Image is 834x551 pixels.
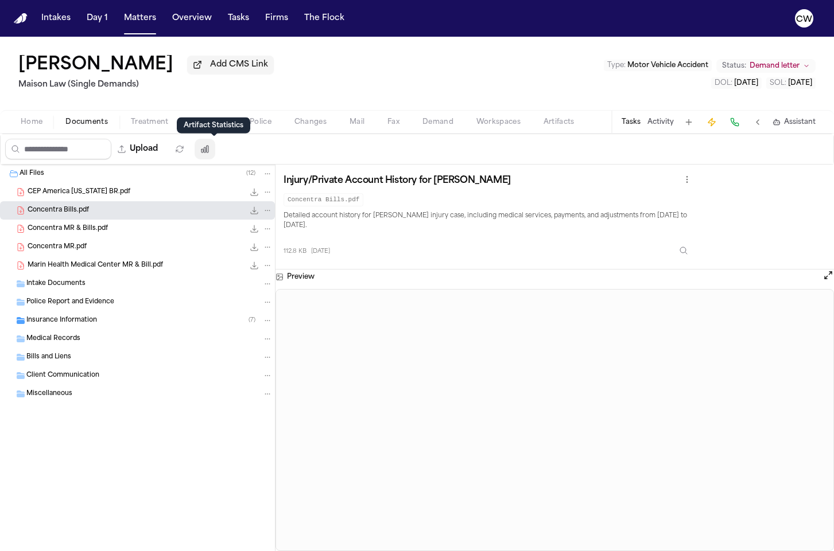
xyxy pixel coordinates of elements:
[276,290,833,550] iframe: Concentra Bills.pdf
[28,224,108,234] span: Concentra MR & Bills.pdf
[544,118,575,127] span: Artifacts
[119,8,161,29] button: Matters
[168,8,216,29] button: Overview
[350,118,364,127] span: Mail
[223,8,254,29] button: Tasks
[734,80,758,87] span: [DATE]
[26,389,72,399] span: Miscellaneous
[704,114,720,130] button: Create Immediate Task
[131,118,169,127] span: Treatment
[37,8,75,29] button: Intakes
[28,261,163,271] span: Marin Health Medical Center MR & Bill.pdf
[26,334,80,344] span: Medical Records
[26,298,114,307] span: Police Report and Evidence
[21,118,42,127] span: Home
[249,205,260,216] button: Download Concentra Bills.pdf
[476,118,521,127] span: Workspaces
[607,62,626,69] span: Type :
[26,279,86,289] span: Intake Documents
[722,61,746,71] span: Status:
[788,80,812,87] span: [DATE]
[715,80,732,87] span: DOL :
[716,59,816,73] button: Change status from Demand letter
[284,211,694,232] p: Detailed account history for [PERSON_NAME] injury case, including medical services, payments, and...
[711,77,762,89] button: Edit DOL: 2024-04-30
[727,114,743,130] button: Make a Call
[18,55,173,76] button: Edit matter name
[249,317,255,323] span: ( 7 )
[287,272,315,282] h3: Preview
[18,55,173,76] h1: [PERSON_NAME]
[673,240,694,261] button: Inspect
[26,316,97,326] span: Insurance Information
[65,118,108,127] span: Documents
[294,118,327,127] span: Changes
[249,223,260,235] button: Download Concentra MR & Bills.pdf
[14,13,28,24] img: Finch Logo
[823,269,834,281] button: Open preview
[82,8,113,29] button: Day 1
[387,118,399,127] span: Fax
[681,114,697,130] button: Add Task
[250,118,271,127] span: Police
[284,175,511,186] h3: Injury/Private Account History for [PERSON_NAME]
[823,269,834,284] button: Open preview
[28,187,130,197] span: CEP America [US_STATE] BR.pdf
[784,118,816,127] span: Assistant
[20,169,44,179] span: All Files
[422,118,453,127] span: Demand
[187,56,274,74] button: Add CMS Link
[14,13,28,24] a: Home
[604,60,712,71] button: Edit Type: Motor Vehicle Accident
[26,353,71,362] span: Bills and Liens
[300,8,349,29] button: The Flock
[311,247,330,256] span: [DATE]
[249,241,260,253] button: Download Concentra MR.pdf
[284,247,307,256] span: 112.8 KB
[647,118,674,127] button: Activity
[627,62,708,69] span: Motor Vehicle Accident
[28,206,89,216] span: Concentra Bills.pdf
[284,193,363,206] code: Concentra Bills.pdf
[622,118,641,127] button: Tasks
[18,78,274,92] h2: Maison Law (Single Demands)
[261,8,293,29] button: Firms
[111,139,165,159] button: Upload
[773,118,816,127] button: Assistant
[750,61,800,71] span: Demand letter
[249,186,260,198] button: Download CEP America California BR.pdf
[766,77,816,89] button: Edit SOL: 2026-04-30
[246,170,255,177] span: ( 12 )
[249,260,260,271] button: Download Marin Health Medical Center MR & Bill.pdf
[26,371,99,381] span: Client Communication
[210,59,268,71] span: Add CMS Link
[5,139,111,159] input: Search files
[28,243,87,252] span: Concentra MR.pdf
[770,80,786,87] span: SOL :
